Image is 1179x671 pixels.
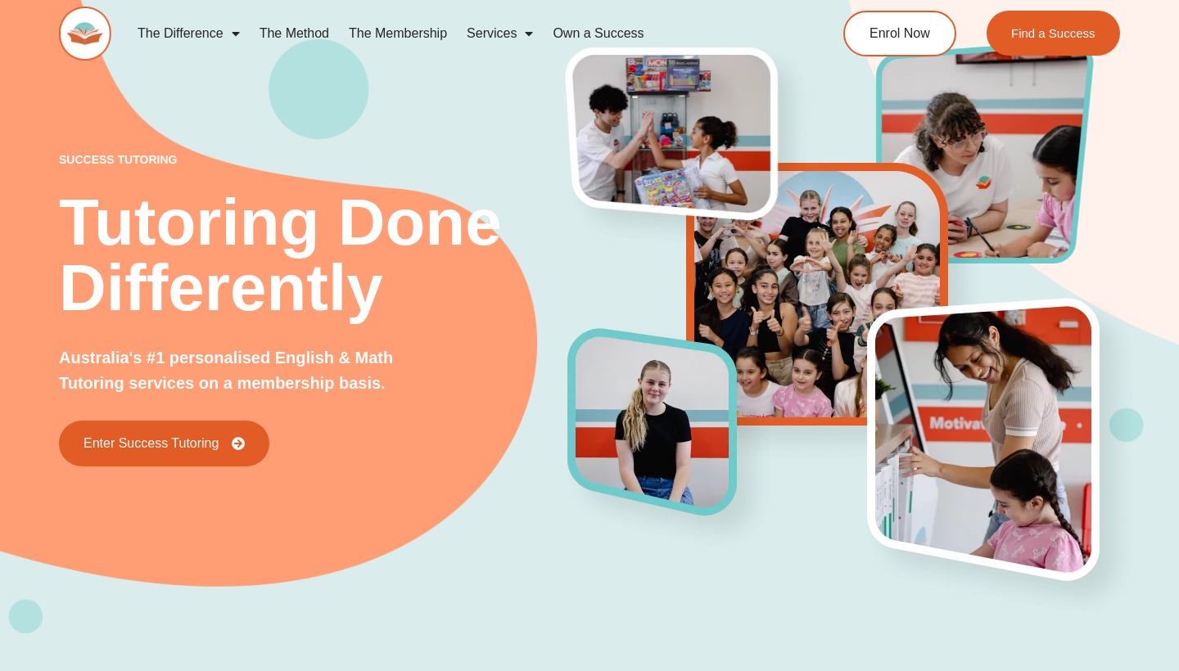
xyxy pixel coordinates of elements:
[84,437,219,450] span: Enter Success Tutoring
[128,15,783,52] nav: Menu
[250,15,339,52] a: The Method
[1011,27,1095,39] span: Find a Success
[987,11,1120,56] a: Find a Success
[59,345,431,396] p: Australia's #1 personalised English & Math Tutoring services on a membership basis.
[457,15,543,52] a: Services
[59,190,568,321] h2: Tutoring Done Differently
[843,11,956,56] a: Enrol Now
[59,154,568,165] p: success tutoring
[59,421,269,466] a: Enter Success Tutoring
[128,15,250,52] a: The Difference
[543,15,653,52] a: Own a Success
[339,15,457,52] a: The Membership
[870,27,930,40] span: Enrol Now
